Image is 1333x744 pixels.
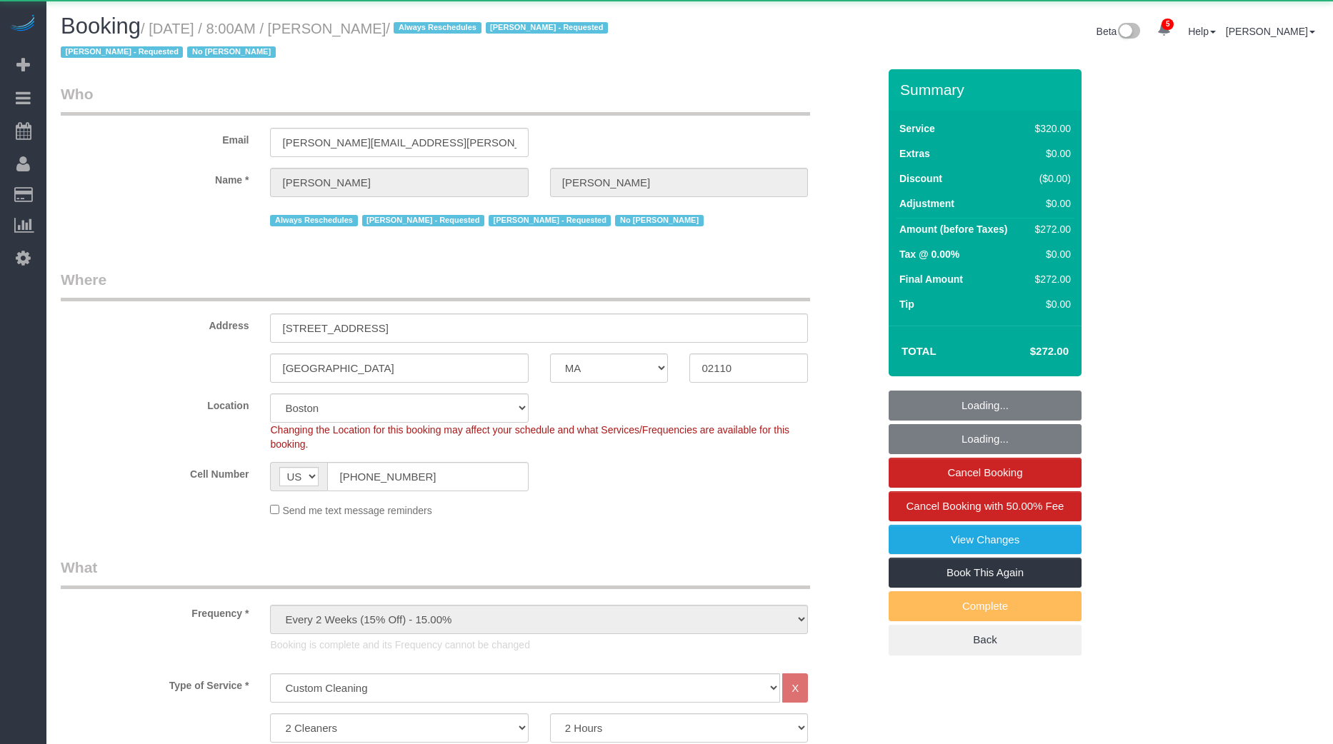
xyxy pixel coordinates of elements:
[1226,26,1315,37] a: [PERSON_NAME]
[899,146,930,161] label: Extras
[1029,272,1071,286] div: $272.00
[270,128,528,157] input: Email
[899,247,959,261] label: Tax @ 0.00%
[9,14,37,34] img: Automaid Logo
[50,462,259,481] label: Cell Number
[50,128,259,147] label: Email
[61,557,810,589] legend: What
[1162,19,1174,30] span: 5
[50,393,259,413] label: Location
[902,345,937,357] strong: Total
[270,353,528,383] input: City
[1029,171,1071,186] div: ($0.00)
[489,215,611,226] span: [PERSON_NAME] - Requested
[899,222,1007,236] label: Amount (before Taxes)
[50,601,259,620] label: Frequency *
[187,46,275,58] span: No [PERSON_NAME]
[394,22,481,34] span: Always Reschedules
[270,638,808,652] p: Booking is complete and its Frequency cannot be changed
[1117,23,1140,41] img: New interface
[889,525,1082,555] a: View Changes
[1029,121,1071,136] div: $320.00
[61,46,183,58] span: [PERSON_NAME] - Requested
[61,21,612,61] small: / [DATE] / 8:00AM / [PERSON_NAME]
[889,458,1082,488] a: Cancel Booking
[61,269,810,301] legend: Where
[987,346,1069,358] h4: $272.00
[1029,222,1071,236] div: $272.00
[327,462,528,491] input: Cell Number
[907,500,1064,512] span: Cancel Booking with 50.00% Fee
[1029,196,1071,211] div: $0.00
[61,14,141,39] span: Booking
[899,121,935,136] label: Service
[889,558,1082,588] a: Book This Again
[1097,26,1141,37] a: Beta
[1029,146,1071,161] div: $0.00
[270,424,789,450] span: Changing the Location for this booking may affect your schedule and what Services/Frequencies are...
[50,168,259,187] label: Name *
[889,625,1082,655] a: Back
[899,196,954,211] label: Adjustment
[486,22,608,34] span: [PERSON_NAME] - Requested
[50,313,259,333] label: Address
[362,215,484,226] span: [PERSON_NAME] - Requested
[282,505,431,516] span: Send me text message reminders
[1029,247,1071,261] div: $0.00
[889,491,1082,521] a: Cancel Booking with 50.00% Fee
[270,215,357,226] span: Always Reschedules
[1188,26,1216,37] a: Help
[61,84,810,116] legend: Who
[50,673,259,693] label: Type of Service *
[550,168,808,197] input: Last Name
[615,215,703,226] span: No [PERSON_NAME]
[270,168,528,197] input: First Name
[1150,14,1178,46] a: 5
[900,81,1074,98] h3: Summary
[1029,297,1071,311] div: $0.00
[689,353,808,383] input: Zip Code
[899,297,914,311] label: Tip
[899,171,942,186] label: Discount
[899,272,963,286] label: Final Amount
